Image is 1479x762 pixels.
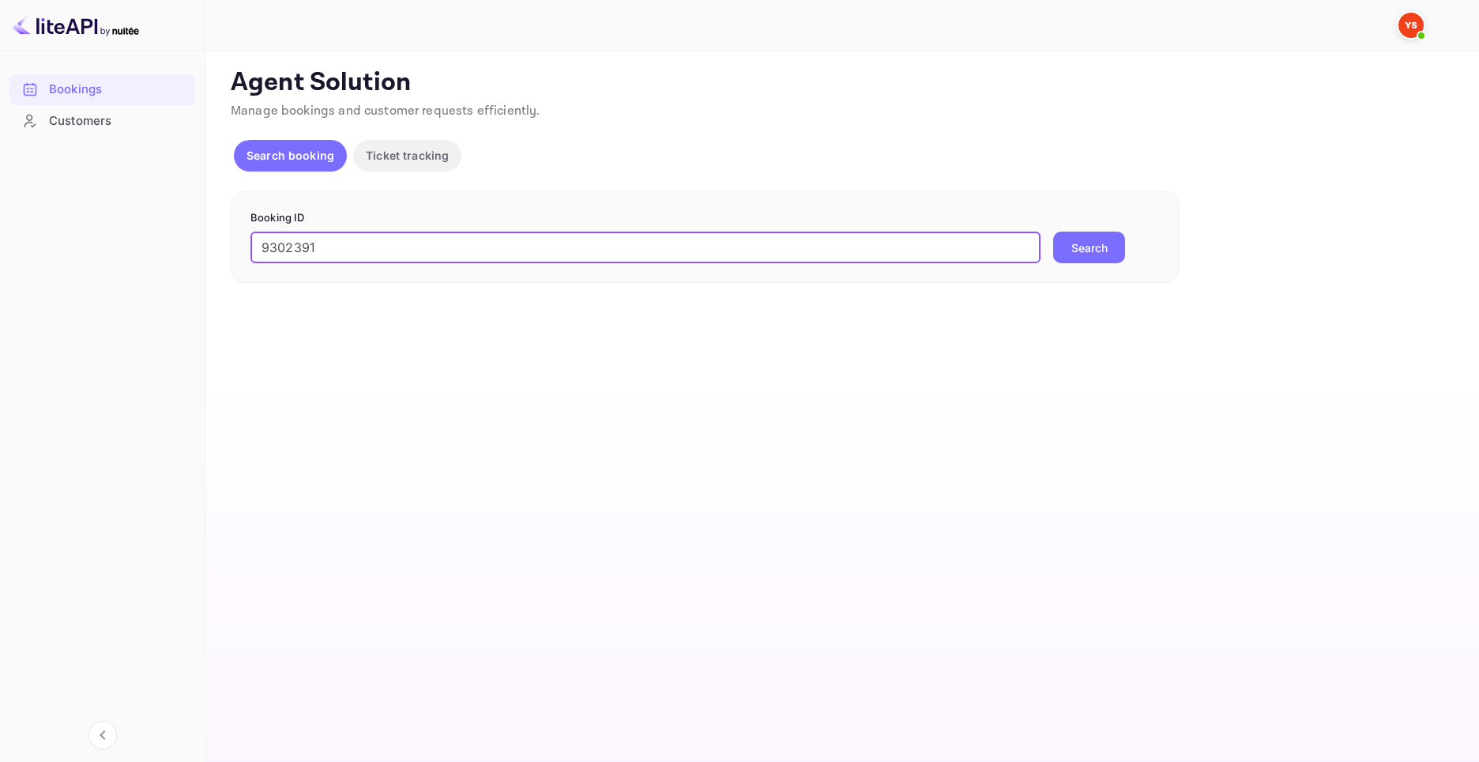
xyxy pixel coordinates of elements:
[1398,13,1424,38] img: Yandex Support
[88,721,117,749] button: Collapse navigation
[9,106,195,135] a: Customers
[231,103,540,119] span: Manage bookings and customer requests efficiently.
[9,74,195,105] div: Bookings
[1053,232,1125,263] button: Search
[9,74,195,104] a: Bookings
[9,106,195,137] div: Customers
[49,112,187,130] div: Customers
[231,67,1451,99] p: Agent Solution
[250,210,1159,226] p: Booking ID
[13,13,139,38] img: LiteAPI logo
[250,232,1041,263] input: Enter Booking ID (e.g., 63782194)
[246,147,334,164] p: Search booking
[366,147,449,164] p: Ticket tracking
[49,81,187,99] div: Bookings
